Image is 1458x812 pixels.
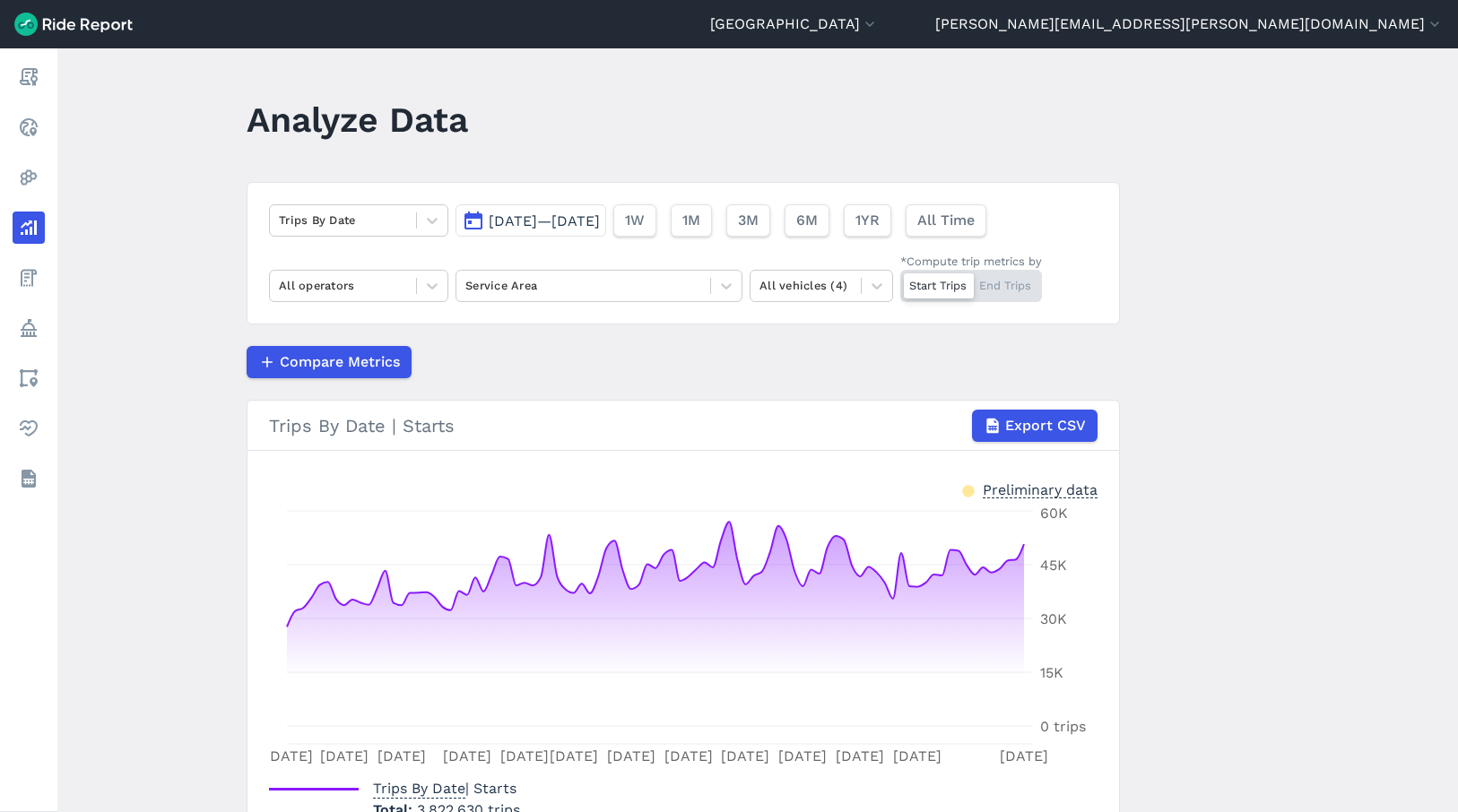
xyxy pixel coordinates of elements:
[1040,557,1067,574] tspan: 45K
[373,774,465,799] span: Trips By Date
[613,204,656,237] button: 1W
[1040,718,1086,735] tspan: 0 trips
[625,210,645,231] span: 1W
[900,253,1042,270] div: *Compute trip metrics by
[855,210,880,231] span: 1YR
[1005,415,1086,436] span: Export CSV
[13,362,45,394] a: Areas
[373,780,516,797] span: | Starts
[550,747,598,764] tspan: [DATE]
[13,212,45,244] a: Analyze
[917,210,975,231] span: All Time
[378,747,426,764] tspan: [DATE]
[785,204,829,237] button: 6M
[247,346,412,378] button: Compare Metrics
[1040,505,1068,522] tspan: 60K
[247,95,468,144] h1: Analyze Data
[13,262,45,294] a: Fees
[443,747,491,764] tspan: [DATE]
[893,747,942,764] tspan: [DATE]
[14,13,133,36] img: Ride Report
[500,747,549,764] tspan: [DATE]
[1000,747,1048,764] tspan: [DATE]
[13,462,45,495] a: Datasets
[682,210,700,231] span: 1M
[13,312,45,344] a: Policy
[972,410,1098,442] button: Export CSV
[844,204,891,237] button: 1YR
[13,161,45,194] a: Heatmaps
[280,351,400,373] span: Compare Metrics
[489,212,600,229] span: [DATE]—[DATE]
[13,412,45,445] a: Health
[721,747,769,764] tspan: [DATE]
[983,479,1098,498] div: Preliminary data
[320,747,369,764] tspan: [DATE]
[836,747,884,764] tspan: [DATE]
[906,204,986,237] button: All Time
[726,204,770,237] button: 3M
[13,111,45,143] a: Realtime
[671,204,712,237] button: 1M
[778,747,827,764] tspan: [DATE]
[664,747,713,764] tspan: [DATE]
[13,61,45,93] a: Report
[456,204,606,237] button: [DATE]—[DATE]
[738,210,759,231] span: 3M
[1040,664,1063,681] tspan: 15K
[1040,610,1067,627] tspan: 30K
[607,747,655,764] tspan: [DATE]
[935,13,1444,35] button: [PERSON_NAME][EMAIL_ADDRESS][PERSON_NAME][DOMAIN_NAME]
[796,210,818,231] span: 6M
[710,13,879,35] button: [GEOGRAPHIC_DATA]
[269,410,1098,442] div: Trips By Date | Starts
[265,747,313,764] tspan: [DATE]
